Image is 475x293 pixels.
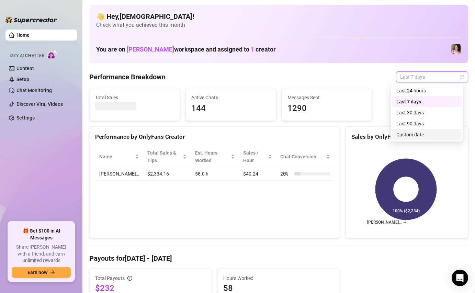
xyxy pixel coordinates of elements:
[392,96,462,107] div: Last 7 days
[452,270,468,286] div: Open Intercom Messenger
[287,94,366,101] span: Messages Sent
[16,101,63,107] a: Discover Viral Videos
[95,274,125,282] span: Total Payouts
[96,21,461,29] span: Check what you achieved this month
[280,170,291,178] span: 20 %
[50,270,55,275] span: arrow-right
[16,88,52,93] a: Chat Monitoring
[143,167,191,181] td: $2,334.16
[95,167,143,181] td: [PERSON_NAME]…
[96,46,276,53] h1: You are on workspace and assigned to creator
[95,146,143,167] th: Name
[12,244,71,264] span: Share [PERSON_NAME] with a friend, and earn unlimited rewards
[396,109,457,116] div: Last 30 days
[239,167,276,181] td: $40.24
[127,46,174,53] span: [PERSON_NAME]
[392,107,462,118] div: Last 30 days
[89,253,468,263] h4: Payouts for [DATE] - [DATE]
[451,44,461,54] img: Lauren
[96,12,461,21] h4: 👋 Hey, [DEMOGRAPHIC_DATA] !
[127,276,132,281] span: info-circle
[223,274,334,282] span: Hours Worked
[195,149,229,164] div: Est. Hours Worked
[396,131,457,138] div: Custom date
[10,53,44,59] span: Izzy AI Chatter
[5,16,57,23] img: logo-BBDzfeDw.svg
[239,146,276,167] th: Sales / Hour
[12,267,71,278] button: Earn nowarrow-right
[16,32,30,38] a: Home
[99,153,134,160] span: Name
[16,77,29,82] a: Setup
[243,149,267,164] span: Sales / Hour
[191,167,239,181] td: 58.0 h
[47,50,58,60] img: AI Chatter
[351,132,462,142] div: Sales by OnlyFans Creator
[143,146,191,167] th: Total Sales & Tips
[396,98,457,105] div: Last 7 days
[276,146,334,167] th: Chat Conversion
[392,129,462,140] div: Custom date
[396,87,457,94] div: Last 24 hours
[460,75,464,79] span: calendar
[396,120,457,127] div: Last 90 days
[392,118,462,129] div: Last 90 days
[367,220,402,225] text: [PERSON_NAME]…
[16,115,35,121] a: Settings
[89,72,166,82] h4: Performance Breakdown
[280,153,325,160] span: Chat Conversion
[251,46,254,53] span: 1
[147,149,181,164] span: Total Sales & Tips
[16,66,34,71] a: Content
[400,72,464,82] span: Last 7 days
[95,94,174,101] span: Total Sales
[27,270,47,275] span: Earn now
[191,102,270,115] span: 144
[287,102,366,115] span: 1290
[12,228,71,241] span: 🎁 Get $100 in AI Messages
[392,85,462,96] div: Last 24 hours
[95,132,334,142] div: Performance by OnlyFans Creator
[191,94,270,101] span: Active Chats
